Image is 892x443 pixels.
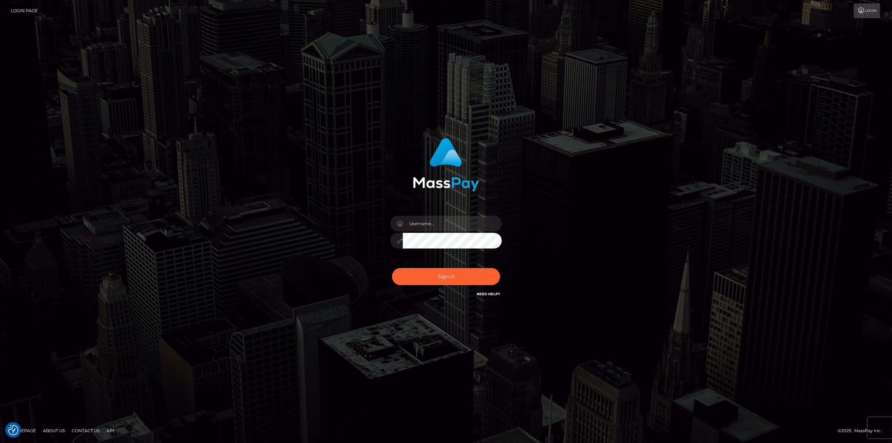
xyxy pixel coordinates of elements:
a: Homepage [8,425,39,436]
input: Username... [403,216,502,231]
a: Login [854,3,880,18]
a: Contact Us [69,425,102,436]
button: Sign in [392,268,500,285]
a: Login Page [11,3,38,18]
div: © 2025 , MassPay Inc. [838,427,887,435]
a: Need Help? [477,292,500,296]
img: Revisit consent button [8,425,18,435]
button: Consent Preferences [8,425,18,435]
a: About Us [40,425,68,436]
a: API [104,425,117,436]
img: MassPay Login [413,138,479,191]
